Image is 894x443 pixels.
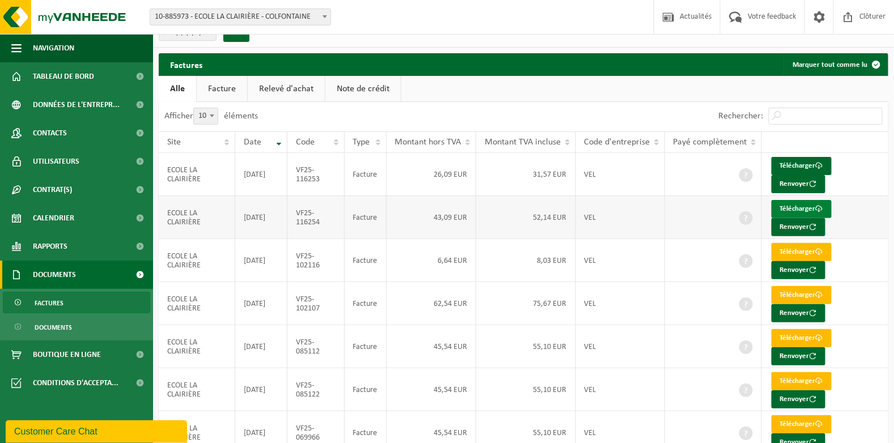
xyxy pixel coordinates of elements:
[159,325,235,368] td: ECOLE LA CLAIRIÈRE
[772,347,825,365] button: Renvoyer
[718,112,763,121] label: Rechercher:
[476,368,575,411] td: 55,10 EUR
[576,368,665,411] td: VEL
[287,196,345,239] td: VF25-116254
[576,282,665,325] td: VEL
[194,108,218,124] span: 10
[387,196,477,239] td: 43,09 EUR
[576,153,665,196] td: VEL
[345,325,387,368] td: Facture
[33,91,120,119] span: Données de l'entrepr...
[576,196,665,239] td: VEL
[476,153,575,196] td: 31,57 EUR
[197,76,247,102] a: Facture
[345,282,387,325] td: Facture
[387,325,477,368] td: 45,54 EUR
[159,153,235,196] td: ECOLE LA CLAIRIÈRE
[772,286,832,304] a: Télécharger
[353,138,370,147] span: Type
[287,153,345,196] td: VF25-116253
[33,261,76,289] span: Documents
[783,53,887,76] button: Marquer tout comme lu
[244,138,261,147] span: Date
[159,239,235,282] td: ECOLE LA CLAIRIÈRE
[485,138,561,147] span: Montant TVA incluse
[673,138,747,147] span: Payé complètement
[235,239,287,282] td: [DATE]
[772,261,825,279] button: Renvoyer
[33,232,67,261] span: Rapports
[159,76,196,102] a: Alle
[387,153,477,196] td: 26,09 EUR
[772,415,832,433] a: Télécharger
[476,196,575,239] td: 52,14 EUR
[287,239,345,282] td: VF25-102116
[345,153,387,196] td: Facture
[6,418,189,443] iframe: chat widget
[772,157,832,175] a: Télécharger
[35,317,72,338] span: Documents
[287,325,345,368] td: VF25-085112
[476,282,575,325] td: 75,67 EUR
[772,218,825,236] button: Renvoyer
[33,147,79,176] span: Utilisateurs
[159,282,235,325] td: ECOLE LA CLAIRIÈRE
[235,153,287,196] td: [DATE]
[772,304,825,322] button: Renvoyer
[164,112,258,121] label: Afficher éléments
[235,196,287,239] td: [DATE]
[33,119,67,147] span: Contacts
[325,76,401,102] a: Note de crédit
[476,325,575,368] td: 55,10 EUR
[345,239,387,282] td: Facture
[235,368,287,411] td: [DATE]
[387,239,477,282] td: 6,64 EUR
[33,62,94,91] span: Tableau de bord
[576,325,665,368] td: VEL
[287,368,345,411] td: VF25-085122
[772,175,825,193] button: Renvoyer
[387,368,477,411] td: 45,54 EUR
[772,372,832,390] a: Télécharger
[193,108,218,125] span: 10
[345,196,387,239] td: Facture
[576,239,665,282] td: VEL
[395,138,461,147] span: Montant hors TVA
[387,282,477,325] td: 62,54 EUR
[33,34,74,62] span: Navigation
[159,196,235,239] td: ECOLE LA CLAIRIÈRE
[33,204,74,232] span: Calendrier
[35,292,63,314] span: Factures
[476,239,575,282] td: 8,03 EUR
[345,368,387,411] td: Facture
[235,282,287,325] td: [DATE]
[33,340,101,369] span: Boutique en ligne
[159,368,235,411] td: ECOLE LA CLAIRIÈRE
[150,9,331,25] span: 10-885973 - ECOLE LA CLAIRIÈRE - COLFONTAINE
[3,292,150,313] a: Factures
[772,200,832,218] a: Télécharger
[3,316,150,338] a: Documents
[772,243,832,261] a: Télécharger
[296,138,315,147] span: Code
[287,282,345,325] td: VF25-102107
[33,369,118,397] span: Conditions d'accepta...
[248,76,325,102] a: Relevé d'achat
[159,53,214,75] h2: Factures
[772,390,825,408] button: Renvoyer
[235,325,287,368] td: [DATE]
[584,138,650,147] span: Code d'entreprise
[33,176,72,204] span: Contrat(s)
[150,8,331,25] span: 10-885973 - ECOLE LA CLAIRIÈRE - COLFONTAINE
[772,329,832,347] a: Télécharger
[167,138,181,147] span: Site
